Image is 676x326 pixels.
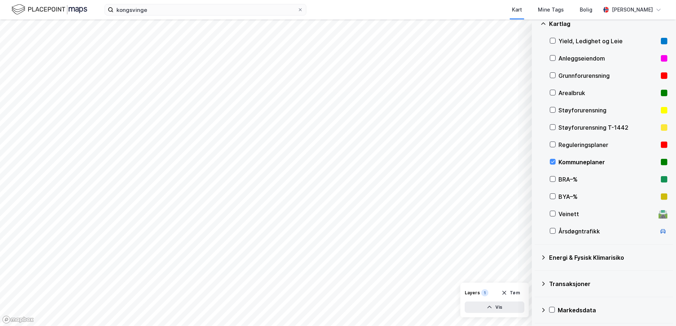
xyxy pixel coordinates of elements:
[558,37,658,45] div: Yield, Ledighet og Leie
[558,123,658,132] div: Støyforurensning T-1442
[114,4,297,15] input: Søk på adresse, matrikkel, gårdeiere, leietakere eller personer
[481,289,489,296] div: 1
[558,106,658,115] div: Støyforurensning
[558,210,656,218] div: Veinett
[558,227,656,236] div: Årsdøgntrafikk
[549,19,667,28] div: Kartlag
[465,290,480,296] div: Layers
[558,175,658,184] div: BRA–%
[465,302,525,313] button: Vis
[558,140,658,149] div: Reguleringsplaner
[558,158,658,166] div: Kommuneplaner
[558,192,658,201] div: BYA–%
[640,291,676,326] iframe: Chat Widget
[558,306,667,314] div: Markedsdata
[512,5,522,14] div: Kart
[640,291,676,326] div: Kontrollprogram for chat
[558,89,658,97] div: Arealbruk
[658,209,668,219] div: 🛣️
[2,316,34,324] a: Mapbox homepage
[497,287,525,299] button: Tøm
[549,253,667,262] div: Energi & Fysisk Klimarisiko
[558,71,658,80] div: Grunnforurensning
[558,54,658,63] div: Anleggseiendom
[580,5,592,14] div: Bolig
[612,5,653,14] div: [PERSON_NAME]
[549,280,667,288] div: Transaksjoner
[538,5,564,14] div: Mine Tags
[12,3,87,16] img: logo.f888ab2527a4732fd821a326f86c7f29.svg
